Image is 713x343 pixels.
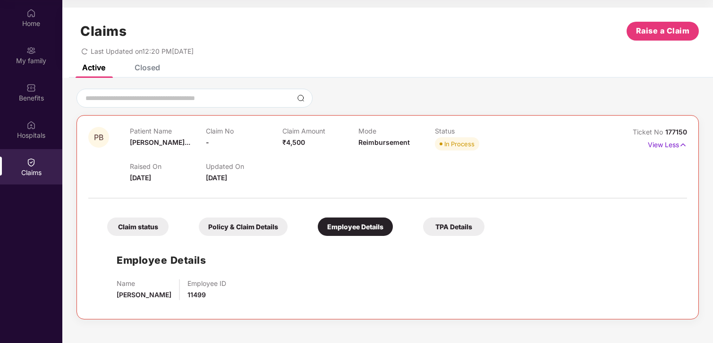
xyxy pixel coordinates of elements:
[107,218,169,236] div: Claim status
[26,83,36,92] img: svg+xml;base64,PHN2ZyBpZD0iQmVuZWZpdHMiIHhtbG5zPSJodHRwOi8vd3d3LnczLm9yZy8yMDAwL3N2ZyIgd2lkdGg9Ij...
[282,127,358,135] p: Claim Amount
[358,138,410,146] span: Reimbursement
[665,128,687,136] span: 177150
[358,127,434,135] p: Mode
[117,291,171,299] span: [PERSON_NAME]
[26,120,36,130] img: svg+xml;base64,PHN2ZyBpZD0iSG9zcGl0YWxzIiB4bWxucz0iaHR0cDovL3d3dy53My5vcmcvMjAwMC9zdmciIHdpZHRoPS...
[206,138,209,146] span: -
[206,127,282,135] p: Claim No
[648,137,687,150] p: View Less
[679,140,687,150] img: svg+xml;base64,PHN2ZyB4bWxucz0iaHR0cDovL3d3dy53My5vcmcvMjAwMC9zdmciIHdpZHRoPSIxNyIgaGVpZ2h0PSIxNy...
[130,162,206,170] p: Raised On
[135,63,160,72] div: Closed
[282,138,305,146] span: ₹4,500
[627,22,699,41] button: Raise a Claim
[206,174,227,182] span: [DATE]
[117,252,206,268] h1: Employee Details
[318,218,393,236] div: Employee Details
[26,8,36,18] img: svg+xml;base64,PHN2ZyBpZD0iSG9tZSIgeG1sbnM9Imh0dHA6Ly93d3cudzMub3JnLzIwMDAvc3ZnIiB3aWR0aD0iMjAiIG...
[130,138,190,146] span: [PERSON_NAME]...
[80,23,127,39] h1: Claims
[633,128,665,136] span: Ticket No
[444,139,475,149] div: In Process
[82,63,105,72] div: Active
[94,134,103,142] span: PB
[187,279,226,287] p: Employee ID
[206,162,282,170] p: Updated On
[636,25,690,37] span: Raise a Claim
[26,46,36,55] img: svg+xml;base64,PHN2ZyB3aWR0aD0iMjAiIGhlaWdodD0iMjAiIHZpZXdCb3g9IjAgMCAyMCAyMCIgZmlsbD0ibm9uZSIgeG...
[26,158,36,167] img: svg+xml;base64,PHN2ZyBpZD0iQ2xhaW0iIHhtbG5zPSJodHRwOi8vd3d3LnczLm9yZy8yMDAwL3N2ZyIgd2lkdGg9IjIwIi...
[130,174,151,182] span: [DATE]
[297,94,305,102] img: svg+xml;base64,PHN2ZyBpZD0iU2VhcmNoLTMyeDMyIiB4bWxucz0iaHR0cDovL3d3dy53My5vcmcvMjAwMC9zdmciIHdpZH...
[187,291,206,299] span: 11499
[435,127,511,135] p: Status
[91,47,194,55] span: Last Updated on 12:20 PM[DATE]
[130,127,206,135] p: Patient Name
[81,47,88,55] span: redo
[423,218,484,236] div: TPA Details
[199,218,288,236] div: Policy & Claim Details
[117,279,171,287] p: Name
